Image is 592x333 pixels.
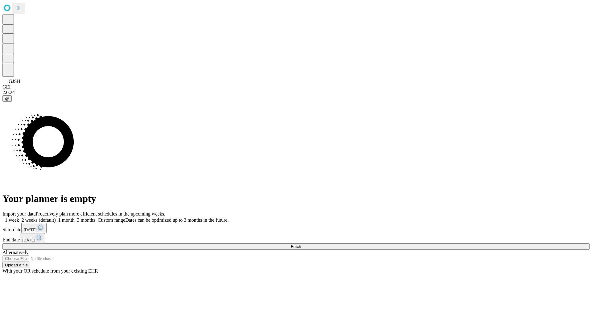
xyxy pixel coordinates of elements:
span: Proactively plan more efficient schedules in the upcoming weeks. [36,211,165,216]
div: GEI [2,84,590,90]
span: Custom range [98,217,125,223]
span: With your OR schedule from your existing EHR [2,268,98,273]
span: 1 month [58,217,75,223]
span: GJSH [9,79,20,84]
button: @ [2,95,12,102]
div: Start date [2,223,590,233]
span: 3 months [77,217,95,223]
button: [DATE] [20,233,45,243]
div: 2.0.241 [2,90,590,95]
span: [DATE] [22,238,35,242]
button: [DATE] [21,223,47,233]
button: Upload a file [2,262,30,268]
span: Alternatively [2,250,28,255]
span: 2 weeks (default) [22,217,56,223]
button: Fetch [2,243,590,250]
span: [DATE] [24,228,37,232]
h1: Your planner is empty [2,193,590,204]
span: Fetch [291,244,301,249]
span: @ [5,96,9,101]
span: Dates can be optimized up to 3 months in the future. [125,217,228,223]
span: 1 week [5,217,19,223]
span: Import your data [2,211,36,216]
div: End date [2,233,590,243]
